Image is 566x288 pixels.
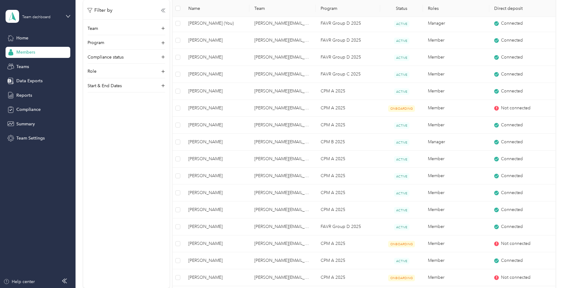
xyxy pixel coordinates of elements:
[394,139,409,146] span: ACTIVE
[394,258,409,264] span: ACTIVE
[316,151,380,168] td: CPM A 2025
[501,105,531,112] span: Not connected
[394,55,409,61] span: ACTIVE
[249,168,316,185] td: kimberly.nobles@optioncare.com
[22,15,51,19] div: Team dashboard
[380,235,423,252] td: ONBOARDING
[316,117,380,134] td: CPM A 2025
[188,240,245,247] span: [PERSON_NAME]
[16,135,45,141] span: Team Settings
[423,100,489,117] td: Member
[188,54,245,61] span: [PERSON_NAME]
[188,88,245,95] span: [PERSON_NAME]
[316,49,380,66] td: FAVR Group D 2025
[249,100,316,117] td: kimberly.nobles@optioncare.com
[316,83,380,100] td: CPM A 2025
[188,172,245,179] span: [PERSON_NAME]
[501,206,523,213] span: Connected
[501,88,523,95] span: Connected
[183,185,250,201] td: Lainey Bullard
[16,106,41,113] span: Compliance
[3,278,35,285] button: Help center
[249,201,316,218] td: kimberly.nobles@optioncare.com
[501,20,523,27] span: Connected
[380,269,423,286] td: ONBOARDING
[394,88,409,95] span: ACTIVE
[188,189,245,196] span: [PERSON_NAME]
[188,6,245,11] span: Name
[501,223,523,230] span: Connected
[388,105,415,112] span: ONBOARDING
[88,54,124,60] p: Compliance status
[394,21,409,27] span: ACTIVE
[183,66,250,83] td: Kelly Clark
[249,269,316,286] td: kimberly.nobles@optioncare.com
[188,37,245,44] span: [PERSON_NAME]
[249,185,316,201] td: kimberly.nobles@optioncare.com
[423,49,489,66] td: Member
[316,252,380,269] td: CPM A 2025
[88,6,113,14] p: Filter by
[188,257,245,264] span: [PERSON_NAME]
[16,63,29,70] span: Teams
[423,168,489,185] td: Member
[249,218,316,235] td: kimberly.nobles@optioncare.com
[249,151,316,168] td: kimberly.nobles@optioncare.com
[316,134,380,151] td: CPM B 2025
[183,15,250,32] td: Kim Nobles (You)
[423,269,489,286] td: Member
[16,121,35,127] span: Summary
[501,54,523,61] span: Connected
[183,32,250,49] td: Saundra Jenkins
[188,139,245,145] span: [PERSON_NAME]
[423,185,489,201] td: Member
[249,134,316,151] td: kimberly.nobles@optioncare.com
[388,241,415,247] span: ONBOARDING
[188,206,245,213] span: [PERSON_NAME]
[501,257,523,264] span: Connected
[16,92,32,99] span: Reports
[316,185,380,201] td: CPM A 2025
[316,168,380,185] td: CPM A 2025
[380,100,423,117] td: ONBOARDING
[394,71,409,78] span: ACTIVE
[316,15,380,32] td: FAVR Group D 2025
[316,218,380,235] td: FAVR Group D 2025
[501,139,523,145] span: Connected
[188,20,245,27] span: [PERSON_NAME] (You)
[423,66,489,83] td: Member
[394,224,409,230] span: ACTIVE
[249,117,316,134] td: kimberly.nobles@optioncare.com
[183,201,250,218] td: Michelle Wallring
[501,274,531,281] span: Not connected
[16,78,43,84] span: Data Exports
[249,252,316,269] td: kimberly.nobles@optioncare.com
[388,275,415,281] span: ONBOARDING
[316,201,380,218] td: CPM A 2025
[423,117,489,134] td: Member
[316,100,380,117] td: CPM A 2025
[423,15,489,32] td: Manager
[183,235,250,252] td: Charla Candler
[88,68,96,75] p: Role
[88,25,98,32] p: Team
[394,156,409,163] span: ACTIVE
[183,218,250,235] td: Robert Lewandowski
[88,39,104,46] p: Program
[501,37,523,44] span: Connected
[188,274,245,281] span: [PERSON_NAME]
[531,254,566,288] iframe: Everlance-gr Chat Button Frame
[183,134,250,151] td: Nathaniel Harris
[183,168,250,185] td: Amanda Hawkins
[183,100,250,117] td: Chad Gray
[501,156,523,162] span: Connected
[316,66,380,83] td: FAVR Group C 2025
[423,83,489,100] td: Member
[249,32,316,49] td: kimberly.nobles@optioncare.com
[183,151,250,168] td: Elisabeth Evora
[183,252,250,269] td: Jennifer Datus
[394,173,409,180] span: ACTIVE
[16,35,28,41] span: Home
[316,269,380,286] td: CPM A 2025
